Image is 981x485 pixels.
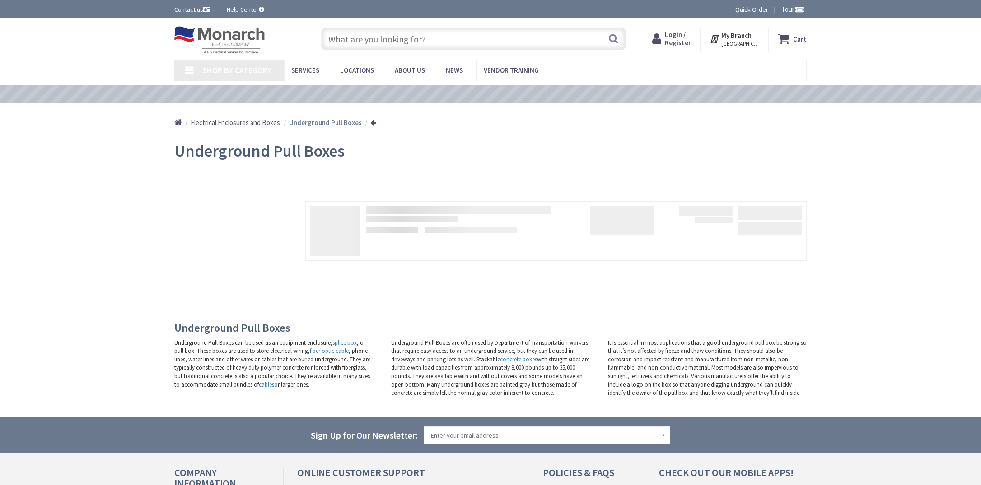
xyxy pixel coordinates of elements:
h4: Online Customer Support [297,467,515,485]
span: It is essential in most applications that a good underground pull box be strong so that it’s not ... [608,339,807,397]
span: Underground Pull Boxes [174,141,345,161]
a: Cart [778,31,807,47]
div: My Branch [GEOGRAPHIC_DATA], [GEOGRAPHIC_DATA] [710,31,760,47]
a: cables [259,381,274,389]
strong: My Branch [721,31,752,40]
span: About Us [395,66,425,74]
span: Tour [781,5,804,14]
input: What are you looking for? [321,28,626,50]
span: Underground Pull Boxes are often used by Department of Transportation workers that require easy a... [391,339,589,397]
a: Contact us [174,5,212,14]
a: concrete boxes [500,356,537,364]
a: splice box [332,339,357,347]
span: [GEOGRAPHIC_DATA], [GEOGRAPHIC_DATA] [721,40,760,47]
span: Shop By Category [202,65,271,75]
span: Sign Up for Our Newsletter: [311,430,418,441]
img: Monarch Electric Company [174,26,265,54]
span: Underground Pull Boxes [174,321,290,335]
strong: Underground Pull Boxes [289,118,362,127]
span: News [446,66,463,74]
span: Locations [340,66,374,74]
a: Electrical Enclosures and Boxes [191,118,280,127]
a: Help Center [227,5,264,14]
input: Enter your email address [424,426,670,444]
a: Quick Order [735,5,768,14]
a: fiber optic cable [310,347,349,356]
a: VIEW OUR VIDEO TRAINING LIBRARY [411,90,569,100]
a: Login / Register [652,31,691,47]
span: Vendor Training [484,66,539,74]
h4: Policies & FAQs [543,467,631,485]
strong: Cart [793,31,807,47]
span: Services [291,66,319,74]
h4: Check out Our Mobile Apps! [659,467,813,485]
span: Underground Pull Boxes can be used as an equipment enclosure, , or pull box. These boxes are used... [174,339,370,388]
span: Login / Register [665,30,691,47]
